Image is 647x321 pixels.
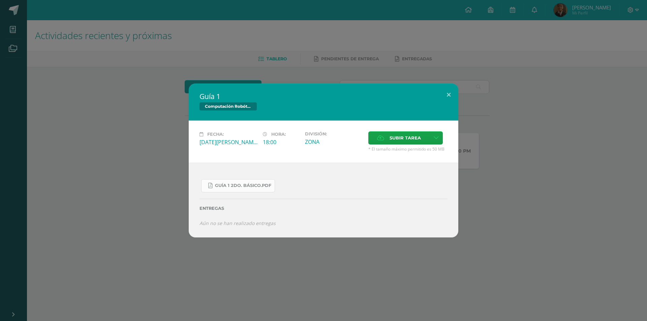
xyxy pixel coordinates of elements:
[199,92,448,101] h2: Guía 1
[215,183,271,188] span: Guía 1 2do. Básico.pdf
[271,132,286,137] span: Hora:
[207,132,224,137] span: Fecha:
[199,220,276,226] i: Aún no se han realizado entregas
[263,138,300,146] div: 18:00
[201,179,275,192] a: Guía 1 2do. Básico.pdf
[305,138,363,146] div: ZONA
[199,102,257,110] span: Computación Robótica
[305,131,363,136] label: División:
[199,138,257,146] div: [DATE][PERSON_NAME]
[439,84,458,106] button: Close (Esc)
[368,146,448,152] span: * El tamaño máximo permitido es 50 MB
[390,132,421,144] span: Subir tarea
[199,206,448,211] label: Entregas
